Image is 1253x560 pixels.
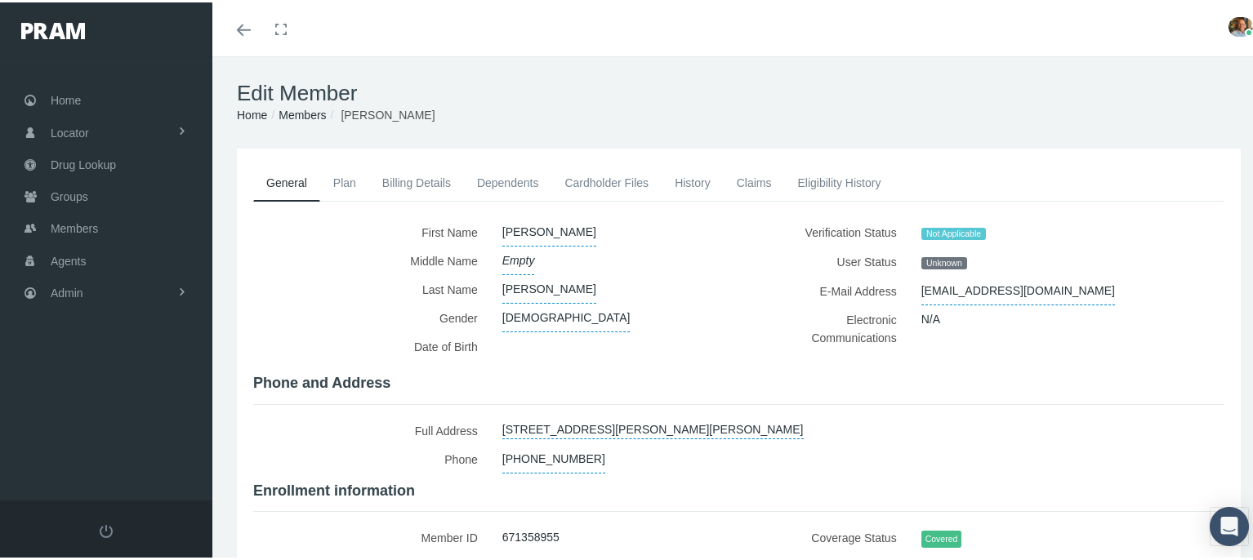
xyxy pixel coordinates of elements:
a: Home [237,106,267,119]
a: Dependents [464,162,552,198]
span: 671358955 [502,521,560,549]
span: [DEMOGRAPHIC_DATA] [502,301,631,330]
span: [PHONE_NUMBER] [502,442,605,471]
h4: Enrollment information [253,480,1224,498]
a: General [253,162,320,199]
span: Members [51,211,98,242]
label: First Name [253,216,490,244]
a: History [662,162,724,198]
a: Claims [724,162,785,198]
span: Admin [51,275,83,306]
h4: Phone and Address [253,372,1224,390]
label: Full Address [253,414,490,442]
span: [PERSON_NAME] [502,273,596,301]
label: Middle Name [253,244,490,273]
img: S_Profile_Picture_15241.jpg [1228,15,1253,34]
span: Groups [51,179,88,210]
a: Cardholder Files [551,162,662,198]
label: Coverage Status [751,521,909,551]
h1: Edit Member [237,78,1241,104]
span: Agents [51,243,87,274]
a: Billing Details [369,162,464,198]
a: [STREET_ADDRESS][PERSON_NAME][PERSON_NAME] [502,414,804,437]
label: Gender [253,301,490,330]
span: Locator [51,115,89,146]
span: Empty [502,244,535,273]
label: Date of Birth [253,330,490,363]
a: Plan [320,162,369,198]
label: Phone [253,442,490,471]
label: User Status [751,245,909,274]
span: [PERSON_NAME] [502,216,596,244]
a: Eligibility History [784,162,894,198]
label: Member ID [253,521,490,549]
label: Electronic Communications [751,303,909,349]
span: Drug Lookup [51,147,116,178]
label: E-Mail Address [751,274,909,303]
a: Members [279,106,326,119]
div: Open Intercom Messenger [1210,504,1249,544]
span: Unknown [921,255,967,268]
span: [PERSON_NAME] [341,106,435,119]
label: Verification Status [751,216,909,245]
span: Home [51,82,81,113]
span: N/A [921,303,940,331]
span: Covered [921,528,962,545]
label: Last Name [253,273,490,301]
span: [EMAIL_ADDRESS][DOMAIN_NAME] [921,274,1115,303]
span: Not Applicable [921,225,987,238]
img: PRAM_20_x_78.png [21,20,85,37]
